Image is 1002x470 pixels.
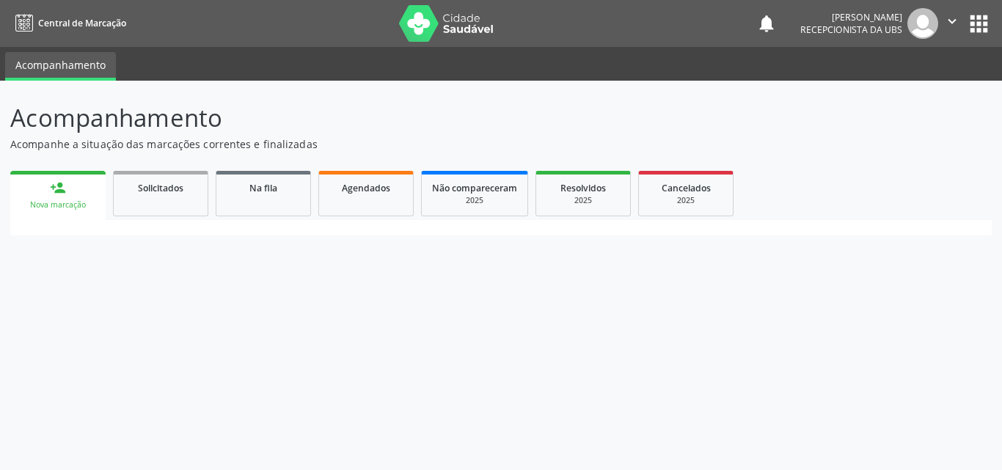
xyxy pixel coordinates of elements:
[10,136,698,152] p: Acompanhe a situação das marcações correntes e finalizadas
[649,195,723,206] div: 2025
[907,8,938,39] img: img
[800,11,902,23] div: [PERSON_NAME]
[38,17,126,29] span: Central de Marcação
[560,182,606,194] span: Resolvidos
[432,195,517,206] div: 2025
[432,182,517,194] span: Não compareceram
[546,195,620,206] div: 2025
[10,100,698,136] p: Acompanhamento
[138,182,183,194] span: Solicitados
[342,182,390,194] span: Agendados
[756,13,777,34] button: notifications
[938,8,966,39] button: 
[944,13,960,29] i: 
[800,23,902,36] span: Recepcionista da UBS
[21,199,95,210] div: Nova marcação
[5,52,116,81] a: Acompanhamento
[966,11,992,37] button: apps
[50,180,66,196] div: person_add
[662,182,711,194] span: Cancelados
[249,182,277,194] span: Na fila
[10,11,126,35] a: Central de Marcação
